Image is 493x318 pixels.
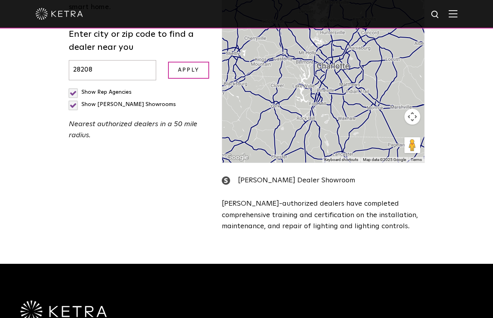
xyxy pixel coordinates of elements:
[69,60,157,80] input: Enter city or zip code
[411,157,422,162] a: Terms (opens in new tab)
[222,198,425,232] p: [PERSON_NAME]-authorized dealers have completed comprehensive training and certification on the i...
[431,10,440,20] img: search icon
[222,175,425,186] div: [PERSON_NAME] Dealer Showroom
[69,102,176,107] label: Show [PERSON_NAME] Showrooms
[222,176,230,185] img: showroom_icon.png
[69,119,210,142] p: Nearest authorized dealers in a 50 mile radius.
[69,89,132,95] label: Show Rep Agencies
[36,8,83,20] img: ketra-logo-2019-white
[168,62,209,79] input: Apply
[363,157,406,162] span: Map data ©2025 Google
[69,28,210,54] label: Enter city or zip code to find a dealer near you
[404,137,420,153] button: Drag Pegman onto the map to open Street View
[404,109,420,125] button: Map camera controls
[224,152,250,163] a: Open this area in Google Maps (opens a new window)
[449,10,457,17] img: Hamburger%20Nav.svg
[324,157,358,163] button: Keyboard shortcuts
[224,152,250,163] img: Google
